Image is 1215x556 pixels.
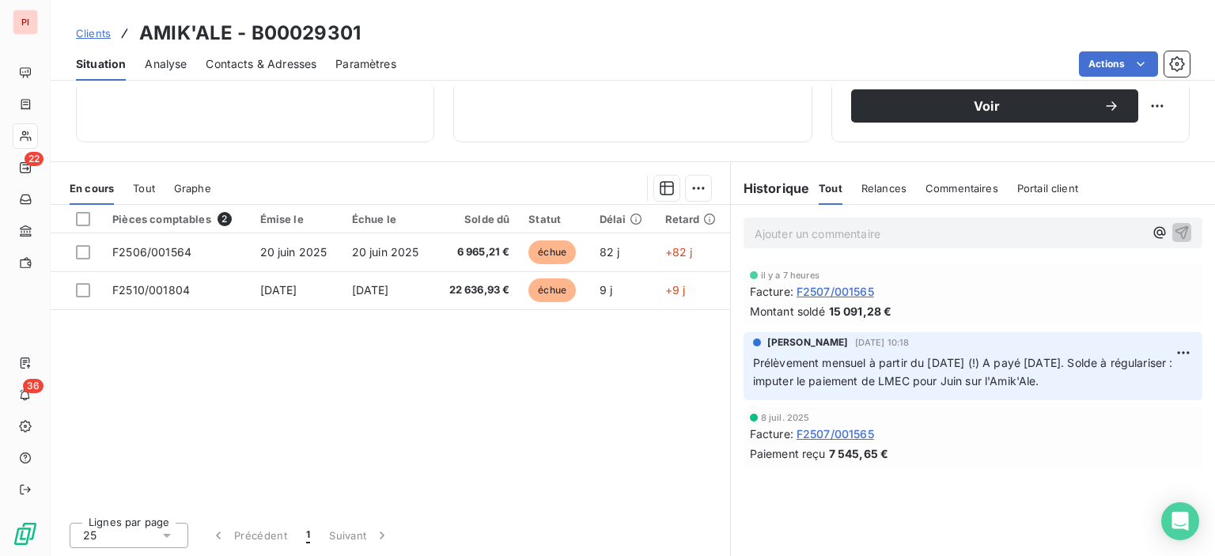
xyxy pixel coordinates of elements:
span: 20 juin 2025 [260,245,327,259]
span: 9 j [600,283,612,297]
span: 1 [306,528,310,543]
a: Clients [76,25,111,41]
span: 7 545,65 € [829,445,889,462]
div: Délai [600,213,646,225]
span: 25 [83,528,97,543]
span: échue [528,278,576,302]
button: Précédent [201,519,297,552]
button: Suivant [320,519,399,552]
span: Graphe [174,182,211,195]
div: Solde dû [444,213,509,225]
span: Prélèvement mensuel à partir du [DATE] (!) A payé [DATE]. Solde à régulariser : imputer le paieme... [753,356,1176,388]
span: [PERSON_NAME] [767,335,849,350]
div: Open Intercom Messenger [1161,502,1199,540]
span: [DATE] 10:18 [855,338,910,347]
span: 2 [218,212,232,226]
span: Clients [76,27,111,40]
span: 22 [25,152,44,166]
span: Relances [861,182,907,195]
img: Logo LeanPay [13,521,38,547]
span: Paiement reçu [750,445,826,462]
span: +9 j [665,283,686,297]
span: F2507/001565 [797,426,874,442]
span: [DATE] [352,283,389,297]
span: Situation [76,56,126,72]
span: Voir [870,100,1103,112]
span: [DATE] [260,283,297,297]
span: En cours [70,182,114,195]
span: Analyse [145,56,187,72]
span: 6 965,21 € [444,244,509,260]
div: Statut [528,213,580,225]
span: Commentaires [925,182,998,195]
span: Paramètres [335,56,396,72]
span: Contacts & Adresses [206,56,316,72]
span: F2507/001565 [797,283,874,300]
span: 22 636,93 € [444,282,509,298]
span: Tout [133,182,155,195]
span: il y a 7 heures [761,270,819,280]
button: Actions [1079,51,1158,77]
button: 1 [297,519,320,552]
span: 8 juil. 2025 [761,413,810,422]
div: Retard [665,213,721,225]
span: 82 j [600,245,620,259]
span: F2506/001564 [112,245,191,259]
div: Pièces comptables [112,212,240,226]
h6: Historique [731,179,810,198]
span: Facture : [750,426,793,442]
span: Facture : [750,283,793,300]
span: F2510/001804 [112,283,190,297]
span: Montant soldé [750,303,826,320]
button: Voir [851,89,1138,123]
span: +82 j [665,245,693,259]
div: Émise le [260,213,333,225]
span: Tout [819,182,842,195]
div: Échue le [352,213,425,225]
span: 15 091,28 € [829,303,892,320]
span: 20 juin 2025 [352,245,419,259]
h3: AMIK'ALE - B00029301 [139,19,361,47]
span: 36 [23,379,44,393]
div: PI [13,9,38,35]
span: échue [528,240,576,264]
span: Portail client [1017,182,1078,195]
